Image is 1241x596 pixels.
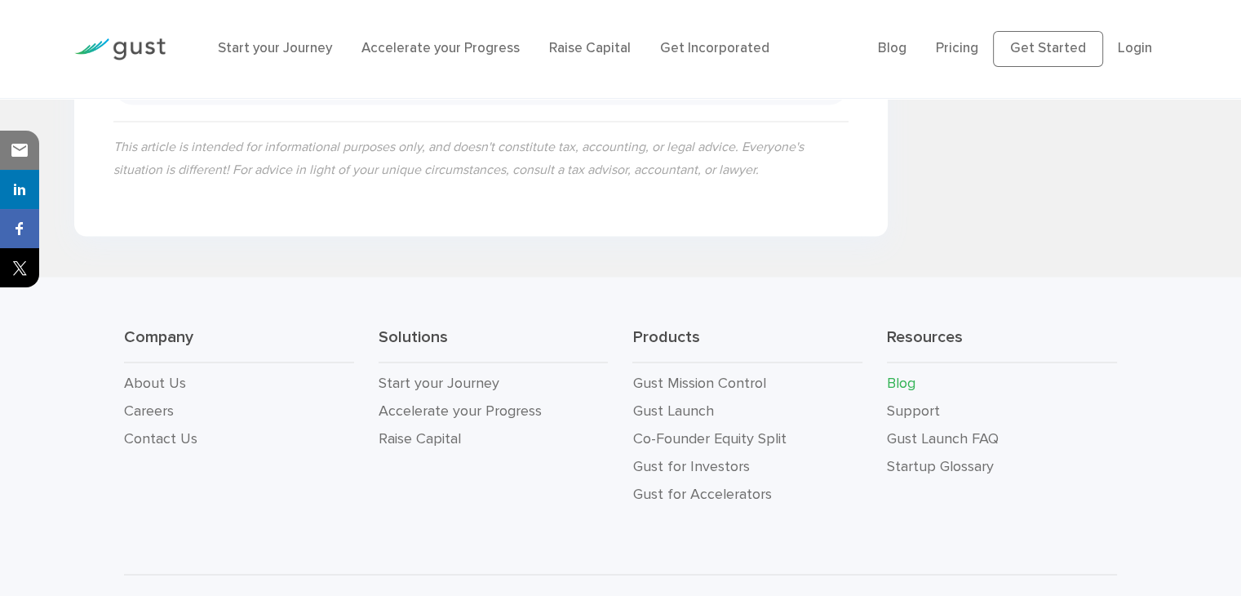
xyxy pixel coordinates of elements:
[632,374,765,391] a: Gust Mission Control
[379,402,542,419] a: Accelerate your Progress
[124,429,197,447] a: Contact Us
[632,457,749,474] a: Gust for Investors
[1118,40,1152,56] a: Login
[660,40,769,56] a: Get Incorporated
[632,402,713,419] a: Gust Launch
[361,40,520,56] a: Accelerate your Progress
[887,457,994,474] a: Startup Glossary
[878,40,906,56] a: Blog
[993,31,1103,67] a: Get Started
[113,135,849,180] p: This article is intended for informational purposes only, and doesn't constitute tax, accounting,...
[632,485,771,502] a: Gust for Accelerators
[124,374,186,391] a: About Us
[379,326,609,362] h3: Solutions
[218,40,332,56] a: Start your Journey
[936,40,978,56] a: Pricing
[887,429,999,447] a: Gust Launch FAQ
[887,402,940,419] a: Support
[887,374,915,391] a: Blog
[379,429,461,447] a: Raise Capital
[74,38,166,60] img: Gust Logo
[887,326,1117,362] h3: Resources
[379,374,499,391] a: Start your Journey
[124,402,174,419] a: Careers
[632,429,786,447] a: Co-Founder Equity Split
[549,40,631,56] a: Raise Capital
[632,326,862,362] h3: Products
[124,326,354,362] h3: Company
